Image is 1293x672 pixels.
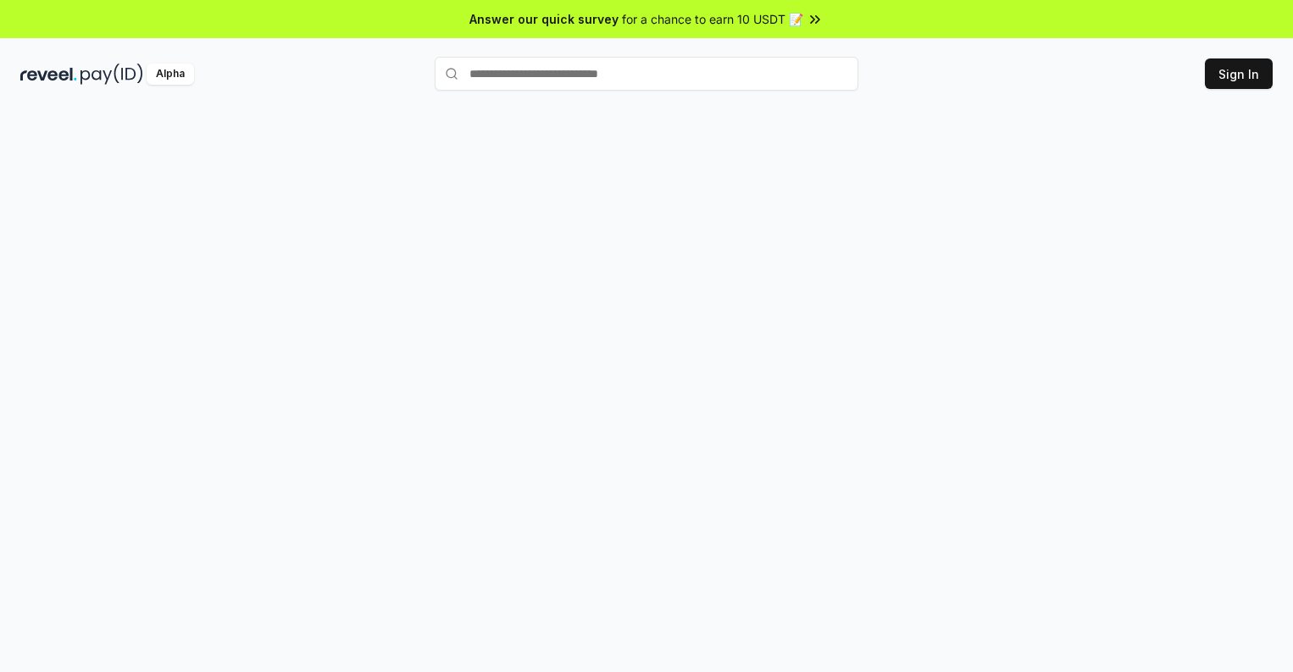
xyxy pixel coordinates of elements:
[20,64,77,85] img: reveel_dark
[469,10,619,28] span: Answer our quick survey
[1205,58,1273,89] button: Sign In
[622,10,803,28] span: for a chance to earn 10 USDT 📝
[147,64,194,85] div: Alpha
[80,64,143,85] img: pay_id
